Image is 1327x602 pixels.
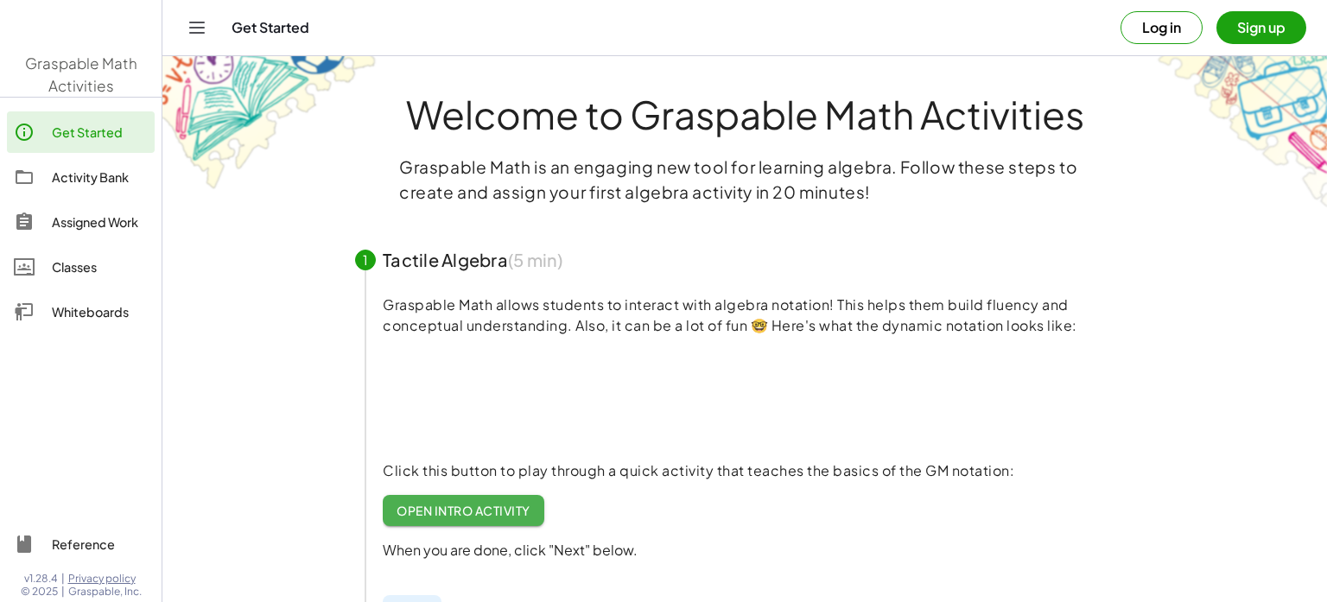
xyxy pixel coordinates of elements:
[52,167,148,187] div: Activity Bank
[68,585,142,599] span: Graspable, Inc.
[68,572,142,586] a: Privacy policy
[323,94,1166,134] h1: Welcome to Graspable Math Activities
[383,460,1134,481] p: Click this button to play through a quick activity that teaches the basics of the GM notation:
[383,540,1134,561] p: When you are done, click "Next" below.
[61,572,65,586] span: |
[399,155,1090,205] p: Graspable Math is an engaging new tool for learning algebra. Follow these steps to create and ass...
[1216,11,1306,44] button: Sign up
[7,156,155,198] a: Activity Bank
[7,201,155,243] a: Assigned Work
[24,572,58,586] span: v1.28.4
[355,250,376,270] div: 1
[383,495,544,526] a: Open Intro Activity
[52,122,148,143] div: Get Started
[183,14,211,41] button: Toggle navigation
[52,257,148,277] div: Classes
[52,301,148,322] div: Whiteboards
[21,585,58,599] span: © 2025
[383,333,642,462] video: What is this? This is dynamic math notation. Dynamic math notation plays a central role in how Gr...
[7,523,155,565] a: Reference
[52,534,148,554] div: Reference
[52,212,148,232] div: Assigned Work
[397,503,530,518] span: Open Intro Activity
[61,585,65,599] span: |
[7,291,155,333] a: Whiteboards
[162,54,378,192] img: get-started-bg-ul-Ceg4j33I.png
[7,111,155,153] a: Get Started
[25,54,137,95] span: Graspable Math Activities
[383,295,1134,336] p: Graspable Math allows students to interact with algebra notation! This helps them build fluency a...
[7,246,155,288] a: Classes
[1121,11,1203,44] button: Log in
[334,232,1155,288] button: 1Tactile Algebra(5 min)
